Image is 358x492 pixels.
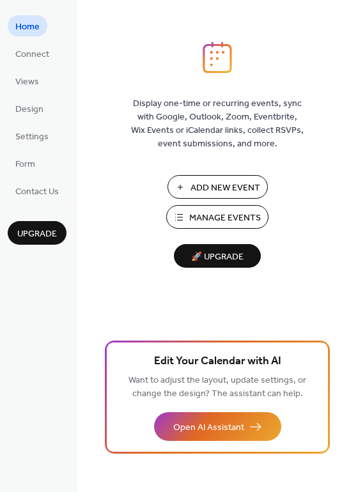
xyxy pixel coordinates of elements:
[15,48,49,61] span: Connect
[131,97,304,151] span: Display one-time or recurring events, sync with Google, Outlook, Zoom, Eventbrite, Wix Events or ...
[173,421,244,434] span: Open AI Assistant
[8,221,66,245] button: Upgrade
[15,20,40,34] span: Home
[189,211,261,225] span: Manage Events
[15,75,39,89] span: Views
[154,412,281,441] button: Open AI Assistant
[166,205,268,229] button: Manage Events
[8,153,43,174] a: Form
[8,125,56,146] a: Settings
[154,353,281,371] span: Edit Your Calendar with AI
[8,70,47,91] a: Views
[8,180,66,201] a: Contact Us
[15,158,35,171] span: Form
[182,249,253,266] span: 🚀 Upgrade
[15,185,59,199] span: Contact Us
[15,103,43,116] span: Design
[191,181,260,195] span: Add New Event
[128,372,306,403] span: Want to adjust the layout, update settings, or change the design? The assistant can help.
[174,244,261,268] button: 🚀 Upgrade
[8,43,57,64] a: Connect
[15,130,49,144] span: Settings
[8,15,47,36] a: Home
[8,98,51,119] a: Design
[167,175,268,199] button: Add New Event
[203,42,232,73] img: logo_icon.svg
[17,227,57,241] span: Upgrade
